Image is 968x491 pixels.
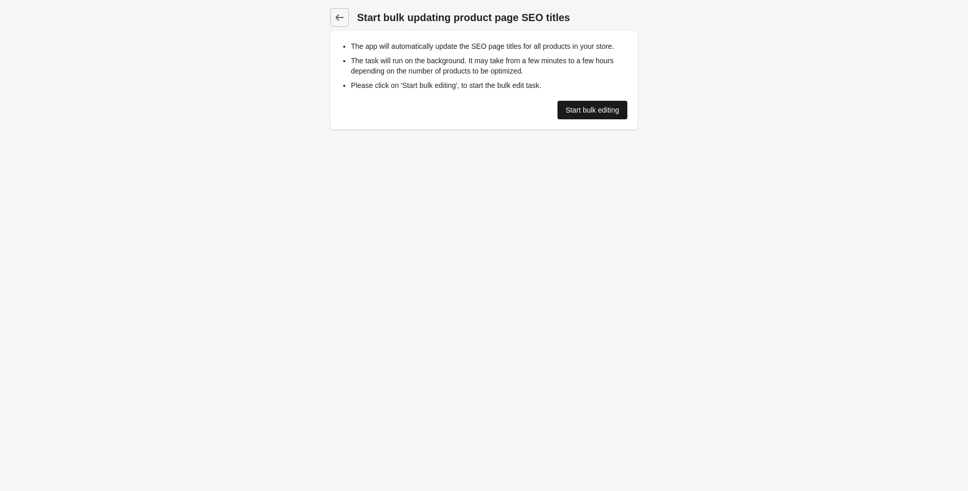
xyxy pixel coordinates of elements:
[357,10,638,25] h1: Start bulk updating product page SEO titles
[557,101,627,119] a: Start bulk editing
[351,56,627,76] li: The task will run on the background. It may take from a few minutes to a few hours depending on t...
[566,106,619,114] div: Start bulk editing
[351,41,627,51] li: The app will automatically update the SEO page titles for all products in your store.
[351,80,627,90] li: Please click on 'Start bulk editing', to start the bulk edit task.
